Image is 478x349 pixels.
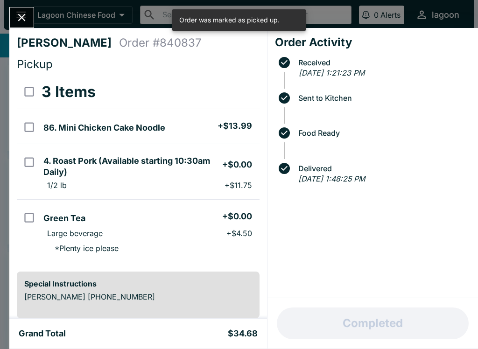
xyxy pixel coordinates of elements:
span: Sent to Kitchen [294,94,471,102]
table: orders table [17,75,260,264]
h5: Grand Total [19,328,66,339]
p: * Plenty ice please [47,244,119,253]
span: Pickup [17,57,53,71]
div: Order was marked as picked up. [179,12,280,28]
h5: 4. Roast Pork (Available starting 10:30am Daily) [43,155,222,178]
h5: Green Tea [43,213,85,224]
p: Large beverage [47,229,103,238]
h4: Order # 840837 [119,36,202,50]
span: Food Ready [294,129,471,137]
p: [PERSON_NAME] [PHONE_NUMBER] [24,292,252,301]
h4: Order Activity [275,35,471,49]
span: Delivered [294,164,471,173]
em: [DATE] 1:48:25 PM [298,174,365,183]
p: + $4.50 [226,229,252,238]
span: Received [294,58,471,67]
em: [DATE] 1:21:23 PM [299,68,365,77]
h3: 3 Items [42,83,96,101]
h6: Special Instructions [24,279,252,288]
h5: + $0.00 [222,211,252,222]
h5: 86. Mini Chicken Cake Noodle [43,122,165,133]
button: Close [10,7,34,28]
p: 1/2 lb [47,181,67,190]
h4: [PERSON_NAME] [17,36,119,50]
h5: + $13.99 [218,120,252,132]
h5: + $0.00 [222,159,252,170]
h5: $34.68 [228,328,258,339]
p: + $11.75 [225,181,252,190]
